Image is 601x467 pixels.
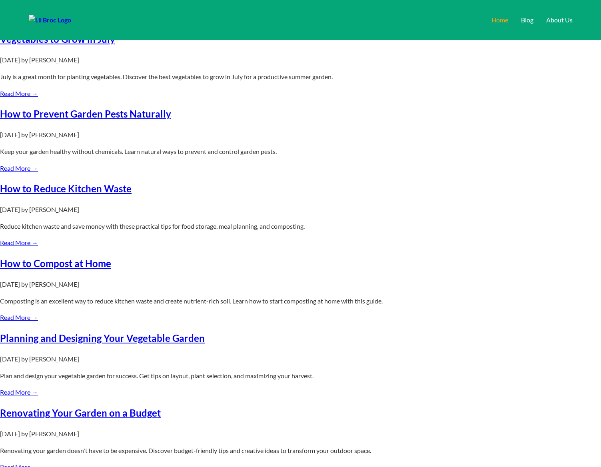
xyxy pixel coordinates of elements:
[546,16,573,24] a: About Us
[21,56,79,64] span: by [PERSON_NAME]
[521,16,533,24] a: Blog
[21,131,79,138] span: by [PERSON_NAME]
[21,355,79,363] span: by [PERSON_NAME]
[21,430,79,437] span: by [PERSON_NAME]
[491,16,508,24] a: Home
[21,206,79,213] span: by [PERSON_NAME]
[29,15,71,25] img: Lil Broc Logo
[21,280,79,288] span: by [PERSON_NAME]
